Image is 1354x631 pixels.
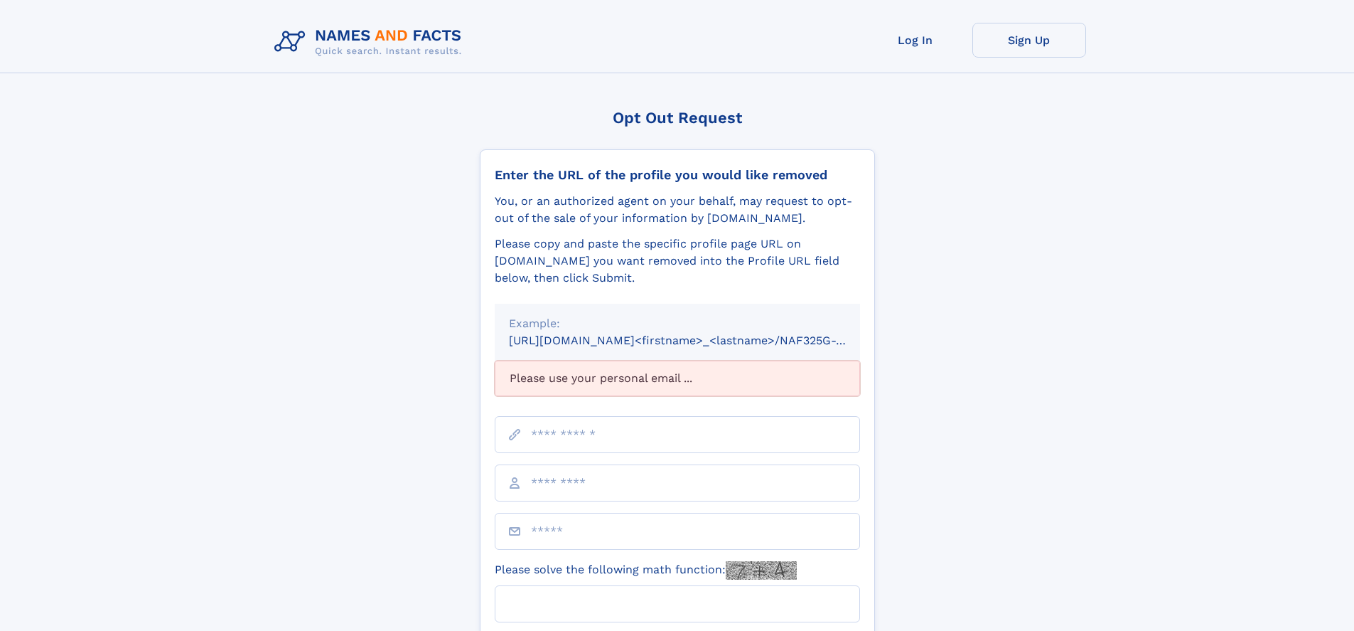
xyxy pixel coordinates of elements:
a: Log In [859,23,972,58]
a: Sign Up [972,23,1086,58]
div: Opt Out Request [480,109,875,127]
label: Please solve the following math function: [495,561,797,580]
div: You, or an authorized agent on your behalf, may request to opt-out of the sale of your informatio... [495,193,860,227]
div: Please copy and paste the specific profile page URL on [DOMAIN_NAME] you want removed into the Pr... [495,235,860,287]
img: Logo Names and Facts [269,23,473,61]
small: [URL][DOMAIN_NAME]<firstname>_<lastname>/NAF325G-xxxxxxxx [509,334,887,347]
div: Enter the URL of the profile you would like removed [495,167,860,183]
div: Please use your personal email ... [495,361,860,396]
div: Example: [509,315,846,332]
